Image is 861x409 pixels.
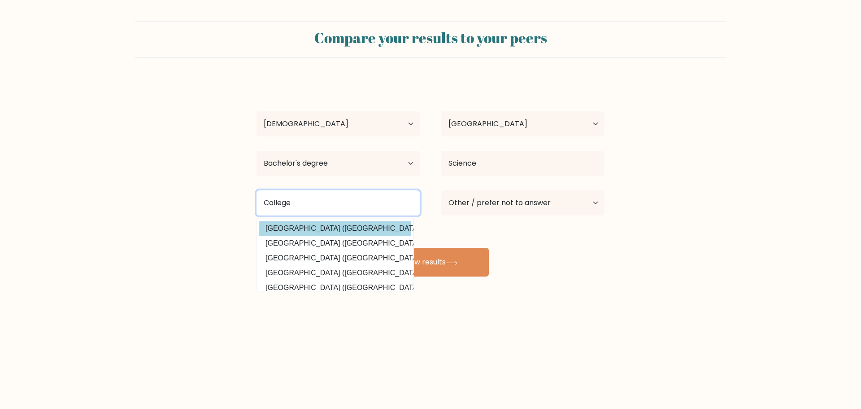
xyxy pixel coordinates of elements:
[441,151,604,176] input: What did you study?
[259,266,411,280] option: [GEOGRAPHIC_DATA] ([GEOGRAPHIC_DATA])
[257,190,420,215] input: Most relevant educational institution
[259,251,411,265] option: [GEOGRAPHIC_DATA] ([GEOGRAPHIC_DATA])
[259,236,411,251] option: [GEOGRAPHIC_DATA] ([GEOGRAPHIC_DATA])
[140,29,721,46] h2: Compare your results to your peers
[259,221,411,236] option: [GEOGRAPHIC_DATA] ([GEOGRAPHIC_DATA])
[372,248,489,277] button: View results
[259,281,411,295] option: [GEOGRAPHIC_DATA] ([GEOGRAPHIC_DATA])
